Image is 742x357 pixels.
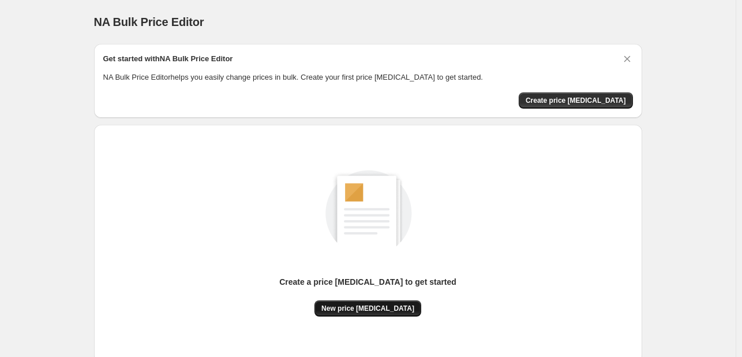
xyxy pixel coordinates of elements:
[103,72,633,83] p: NA Bulk Price Editor helps you easily change prices in bulk. Create your first price [MEDICAL_DAT...
[526,96,626,105] span: Create price [MEDICAL_DATA]
[94,16,204,28] span: NA Bulk Price Editor
[279,276,456,288] p: Create a price [MEDICAL_DATA] to get started
[519,92,633,109] button: Create price change job
[321,304,414,313] span: New price [MEDICAL_DATA]
[314,300,421,317] button: New price [MEDICAL_DATA]
[103,53,233,65] h2: Get started with NA Bulk Price Editor
[621,53,633,65] button: Dismiss card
